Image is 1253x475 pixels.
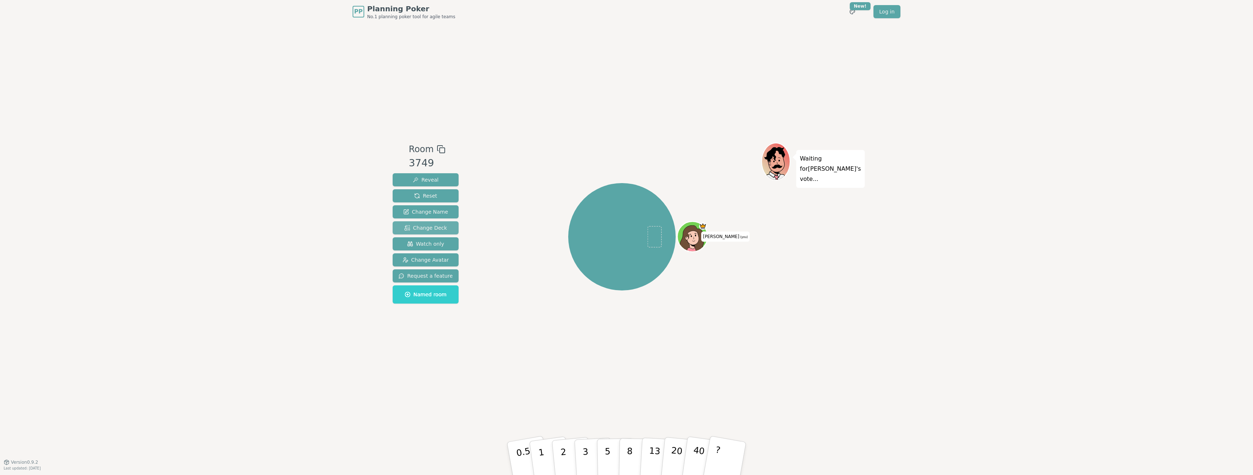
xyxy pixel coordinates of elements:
p: Waiting for [PERSON_NAME] 's vote... [800,154,861,184]
button: Request a feature [393,269,459,282]
a: Log in [873,5,900,18]
span: Ellen is the host [699,222,707,230]
span: Room [409,143,433,156]
button: Change Deck [393,221,459,234]
button: Reset [393,189,459,202]
span: Version 0.9.2 [11,459,38,465]
span: Request a feature [398,272,453,280]
button: Watch only [393,237,459,250]
div: 3749 [409,156,445,171]
span: Planning Poker [367,4,455,14]
div: New! [850,2,871,10]
button: Change Avatar [393,253,459,266]
span: Watch only [407,240,444,248]
span: Reveal [413,176,439,183]
button: Click to change your avatar [678,222,707,251]
button: Change Name [393,205,459,218]
a: PPPlanning PokerNo.1 planning poker tool for agile teams [353,4,455,20]
span: Change Deck [404,224,447,231]
button: Version0.9.2 [4,459,38,465]
button: Reveal [393,173,459,186]
span: Named room [405,291,447,298]
span: Reset [414,192,437,199]
span: Change Avatar [402,256,449,264]
button: New! [846,5,859,18]
span: Change Name [403,208,448,215]
span: Last updated: [DATE] [4,466,41,470]
span: No.1 planning poker tool for agile teams [367,14,455,20]
button: Named room [393,285,459,304]
span: PP [354,7,362,16]
span: Click to change your name [701,231,750,242]
span: (you) [739,235,748,239]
